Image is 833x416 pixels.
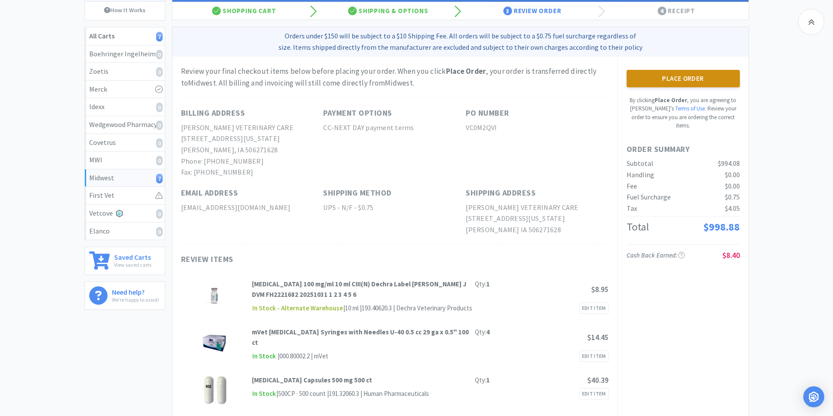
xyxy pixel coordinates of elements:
[627,70,740,87] button: Place Order
[181,202,324,213] h2: [EMAIL_ADDRESS][DOMAIN_NAME]
[252,303,343,314] span: In Stock - Alternate Warehouse
[276,389,326,398] span: | 500CP · 500 count
[475,279,490,289] div: Qty:
[446,66,486,76] strong: Place Order
[156,174,163,183] i: 7
[343,304,359,312] span: | 10 ml
[326,388,429,399] div: | 191.32060.3 | Human Pharmaceuticals
[475,327,490,337] div: Qty:
[181,253,443,266] h1: Review Items
[156,32,163,41] i: 7
[627,169,654,181] div: Handling
[722,250,740,260] span: $8.40
[627,158,653,169] div: Subtotal
[156,138,163,148] i: 0
[156,50,163,59] i: 0
[181,107,245,120] h1: Billing Address
[359,303,472,313] div: | 193.40620.3 | Dechra Veterinary Products
[156,156,163,165] i: 0
[89,66,160,77] div: Zoetis
[703,220,740,234] span: $998.88
[199,327,230,358] img: 9fd01e2a52df4d30af902b14a1019e30_408812.jpeg
[486,328,490,336] strong: 4
[725,170,740,179] span: $0.00
[181,122,324,134] h2: [PERSON_NAME] VETERINARY CARE
[85,45,165,63] a: Boehringer Ingelheim0
[114,261,151,269] p: View saved carts
[85,81,165,99] a: Merck
[675,105,705,112] a: Terms of Use
[252,376,372,384] strong: [MEDICAL_DATA] Capsules 500 mg 500 ct
[89,101,160,113] div: Idexx
[181,156,324,167] h2: Phone: [PHONE_NUMBER]
[627,143,740,156] h1: Order Summary
[252,328,469,347] strong: mVet [MEDICAL_DATA] Syringes with Needles U-40 0.5 cc 29 ga x 0.5" 100 ct
[181,144,324,156] h2: [PERSON_NAME], IA 506271628
[627,181,637,192] div: Fee
[156,67,163,77] i: 0
[579,303,609,314] a: Edit Item
[85,28,165,45] a: All Carts7
[89,172,160,184] div: Midwest
[112,286,159,296] h6: Need help?
[181,65,609,89] div: Review your final checkout items below before placing your order. When you click , your order is ...
[460,2,605,20] div: Review Order
[627,192,671,203] div: Fuel Surcharge
[89,31,115,40] strong: All Carts
[466,213,608,224] h2: [STREET_ADDRESS][US_STATE]
[503,7,512,15] span: 3
[316,2,460,20] div: Shipping & Options
[718,159,740,168] span: $994.08
[587,333,609,342] span: $14.45
[89,155,160,166] div: MWI
[85,223,165,240] a: Elanco0
[156,120,163,130] i: 0
[655,96,687,104] strong: Place Order
[85,98,165,116] a: Idexx0
[85,116,165,134] a: Wedgewood Pharmacy0
[199,279,230,309] img: 0a2d1a6f258f408ba4928bb19b2b23c0_543056.jpeg
[85,134,165,152] a: Covetrus0
[89,190,160,201] div: First Vet
[156,227,163,237] i: 0
[252,280,466,299] strong: [MEDICAL_DATA] 100 mg/ml 10 ml CIII(N) Dechra Label [PERSON_NAME] J DVM FH2221682 20251031 1 2 3 ...
[725,204,740,213] span: $4.05
[725,182,740,190] span: $0.00
[85,205,165,223] a: Vetcove0
[627,219,649,235] div: Total
[252,388,276,399] span: In Stock
[591,285,609,294] span: $8.95
[486,280,490,288] strong: 1
[627,96,740,130] p: By clicking , you are agreeing to [PERSON_NAME]'s . Review your order to ensure you are ordering ...
[466,107,509,120] h1: PO Number
[323,187,392,199] h1: Shipping Method
[89,119,160,131] div: Wedgewood Pharmacy
[89,137,160,148] div: Covetrus
[156,209,163,219] i: 0
[276,351,328,361] div: | 000.80002.2 | mVet
[181,167,324,178] h2: Fax: [PHONE_NUMBER]
[475,375,490,385] div: Qty:
[181,187,238,199] h1: Email Address
[156,103,163,112] i: 0
[89,84,160,95] div: Merck
[114,251,151,261] h6: Saved Carts
[725,193,740,201] span: $0.75
[323,122,466,134] h2: CC-NEXT DAY payment terms
[803,386,824,407] div: Open Intercom Messenger
[466,224,608,236] h2: [PERSON_NAME] IA 506271628
[604,2,749,20] div: Receipt
[587,375,609,385] span: $40.39
[627,251,685,259] span: Cash Back Earned :
[85,2,165,18] a: How It Works
[85,169,165,187] a: Midwest7
[466,202,608,213] h2: [PERSON_NAME] VETERINARY CARE
[112,296,159,304] p: We're happy to assist!
[466,122,608,134] h2: VC0M2QVI
[486,376,490,384] strong: 1
[176,31,745,53] p: Orders under $150 will be subject to a $10 Shipping Fee. All orders will be subject to a $0.75 fu...
[199,375,230,406] img: 639f9dafab0c4b41a3d5313d17878adc_120079.jpeg
[172,2,317,20] div: Shopping Cart
[85,187,165,205] a: First Vet
[252,351,276,362] span: In Stock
